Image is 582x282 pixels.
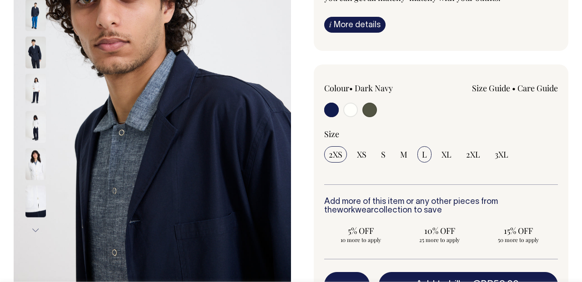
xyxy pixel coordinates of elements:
[25,148,46,180] img: off-white
[324,17,386,33] a: iMore details
[337,207,374,214] a: workwear
[324,83,418,94] div: Colour
[407,236,472,243] span: 25 more to apply
[512,83,516,94] span: •
[381,149,386,160] span: S
[437,146,456,163] input: XL
[400,149,407,160] span: M
[29,220,42,240] button: Next
[487,225,551,236] span: 15% OFF
[490,146,513,163] input: 3XL
[487,236,551,243] span: 50 more to apply
[25,111,46,143] img: off-white
[324,146,347,163] input: 2XS
[403,223,476,246] input: 10% OFF 25 more to apply
[329,20,331,29] span: i
[442,149,452,160] span: XL
[376,146,390,163] input: S
[355,83,393,94] label: Dark Navy
[324,223,397,246] input: 5% OFF 10 more to apply
[349,83,353,94] span: •
[472,83,510,94] a: Size Guide
[352,146,371,163] input: XS
[407,225,472,236] span: 10% OFF
[422,149,427,160] span: L
[329,225,393,236] span: 5% OFF
[324,129,558,139] div: Size
[329,149,342,160] span: 2XS
[495,149,508,160] span: 3XL
[517,83,558,94] a: Care Guide
[396,146,412,163] input: M
[466,149,480,160] span: 2XL
[482,223,555,246] input: 15% OFF 50 more to apply
[25,74,46,105] img: off-white
[417,146,431,163] input: L
[329,236,393,243] span: 10 more to apply
[462,146,485,163] input: 2XL
[25,185,46,217] img: off-white
[25,36,46,68] img: dark-navy
[324,198,558,216] h6: Add more of this item or any other pieces from the collection to save
[357,149,366,160] span: XS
